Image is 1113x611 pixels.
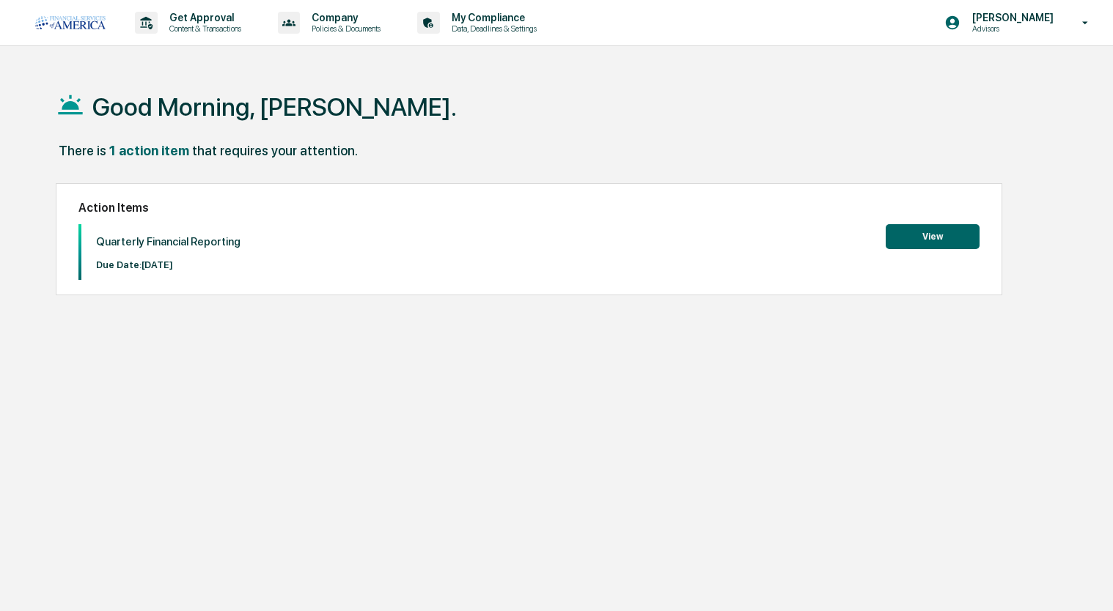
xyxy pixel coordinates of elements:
[886,224,980,249] button: View
[96,235,240,248] p: Quarterly Financial Reporting
[92,92,457,122] h1: Good Morning, [PERSON_NAME].
[440,12,544,23] p: My Compliance
[886,229,980,242] a: View
[59,143,106,158] div: There is
[96,259,240,270] p: Due Date: [DATE]
[960,12,1061,23] p: [PERSON_NAME]
[960,23,1061,34] p: Advisors
[192,143,358,158] div: that requires your attention.
[300,23,388,34] p: Policies & Documents
[35,16,106,29] img: logo
[158,23,249,34] p: Content & Transactions
[440,23,544,34] p: Data, Deadlines & Settings
[300,12,388,23] p: Company
[78,201,980,215] h2: Action Items
[158,12,249,23] p: Get Approval
[109,143,189,158] div: 1 action item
